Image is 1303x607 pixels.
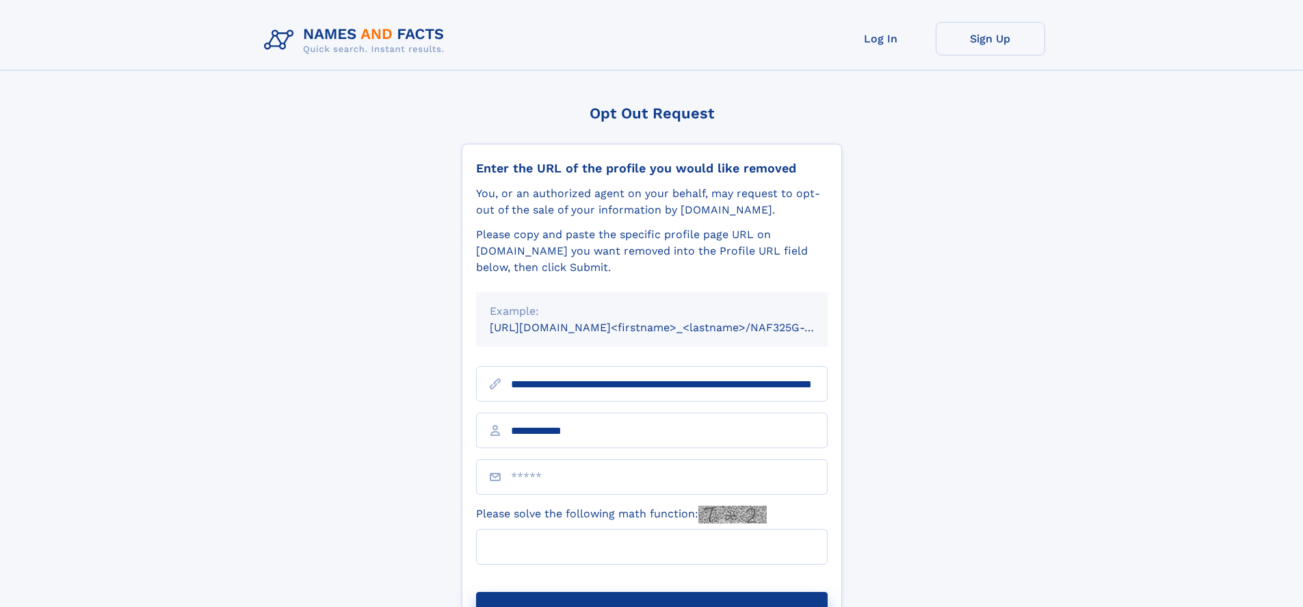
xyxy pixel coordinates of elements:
div: Please copy and paste the specific profile page URL on [DOMAIN_NAME] you want removed into the Pr... [476,227,828,276]
div: Opt Out Request [462,105,842,122]
img: Logo Names and Facts [259,22,456,59]
div: Enter the URL of the profile you would like removed [476,161,828,176]
a: Log In [826,22,936,55]
small: [URL][DOMAIN_NAME]<firstname>_<lastname>/NAF325G-xxxxxxxx [490,321,854,334]
div: Example: [490,303,814,320]
label: Please solve the following math function: [476,506,767,524]
a: Sign Up [936,22,1045,55]
div: You, or an authorized agent on your behalf, may request to opt-out of the sale of your informatio... [476,185,828,218]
